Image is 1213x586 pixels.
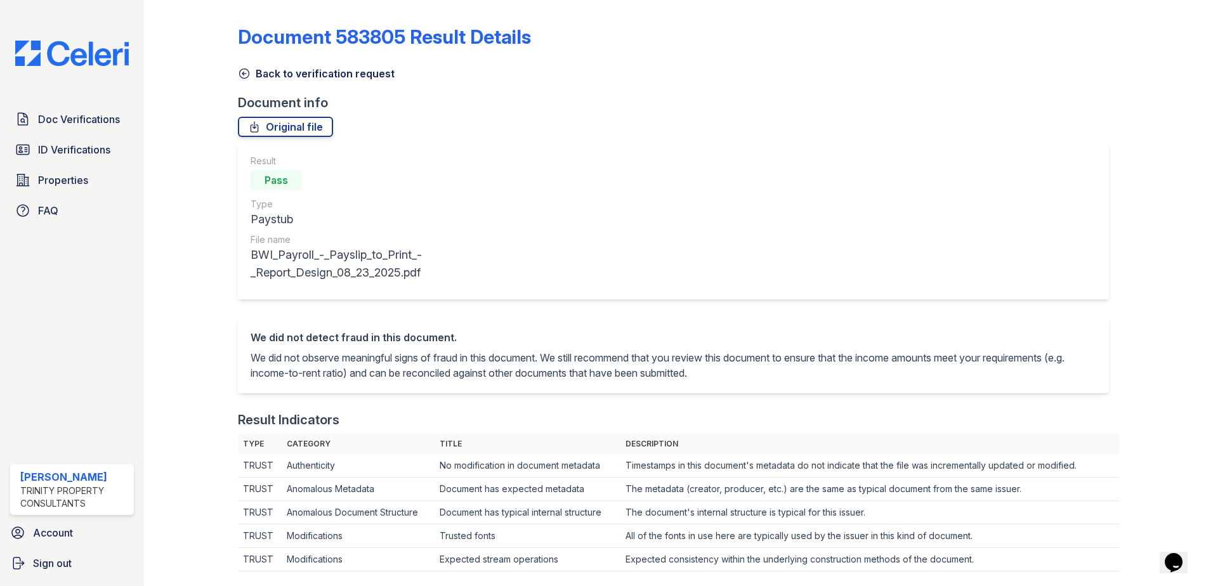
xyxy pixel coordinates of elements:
div: Pass [251,170,301,190]
span: Account [33,525,73,540]
img: CE_Logo_Blue-a8612792a0a2168367f1c8372b55b34899dd931a85d93a1a3d3e32e68fde9ad4.png [5,41,139,66]
span: Doc Verifications [38,112,120,127]
a: Account [5,520,139,545]
div: BWI_Payroll_-_Payslip_to_Print_-_Report_Design_08_23_2025.pdf [251,246,575,282]
td: Timestamps in this document's metadata do not indicate that the file was incrementally updated or... [620,454,1119,478]
td: Document has expected metadata [435,478,620,501]
div: Type [251,198,575,211]
a: Document 583805 Result Details [238,25,531,48]
td: The metadata (creator, producer, etc.) are the same as typical document from the same issuer. [620,478,1119,501]
td: Anomalous Document Structure [282,501,435,524]
td: TRUST [238,548,282,571]
a: Sign out [5,550,139,576]
a: ID Verifications [10,137,134,162]
a: Properties [10,167,134,193]
td: TRUST [238,524,282,548]
th: Description [620,434,1119,454]
a: Back to verification request [238,66,395,81]
div: Result Indicators [238,411,339,429]
td: No modification in document metadata [435,454,620,478]
td: Expected consistency within the underlying construction methods of the document. [620,548,1119,571]
td: TRUST [238,454,282,478]
td: Trusted fonts [435,524,620,548]
td: Modifications [282,524,435,548]
td: The document's internal structure is typical for this issuer. [620,501,1119,524]
div: Trinity Property Consultants [20,485,129,510]
td: Expected stream operations [435,548,620,571]
iframe: chat widget [1160,535,1200,573]
td: Document has typical internal structure [435,501,620,524]
p: We did not observe meaningful signs of fraud in this document. We still recommend that you review... [251,350,1096,381]
a: Original file [238,117,333,137]
span: Properties [38,173,88,188]
div: Result [251,155,575,167]
div: Paystub [251,211,575,228]
td: Modifications [282,548,435,571]
span: Sign out [33,556,72,571]
div: [PERSON_NAME] [20,469,129,485]
a: FAQ [10,198,134,223]
td: TRUST [238,501,282,524]
td: Authenticity [282,454,435,478]
div: Document info [238,94,1119,112]
a: Doc Verifications [10,107,134,132]
th: Category [282,434,435,454]
th: Type [238,434,282,454]
span: ID Verifications [38,142,110,157]
td: Anomalous Metadata [282,478,435,501]
th: Title [435,434,620,454]
td: TRUST [238,478,282,501]
td: All of the fonts in use here are typically used by the issuer in this kind of document. [620,524,1119,548]
span: FAQ [38,203,58,218]
div: We did not detect fraud in this document. [251,330,1096,345]
div: File name [251,233,575,246]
